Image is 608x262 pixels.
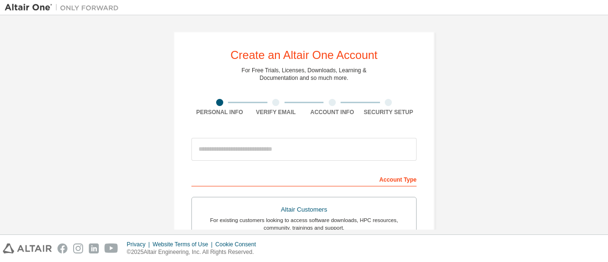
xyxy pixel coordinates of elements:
div: Security Setup [361,108,417,116]
div: Account Type [191,171,417,186]
div: For existing customers looking to access software downloads, HPC resources, community, trainings ... [198,216,410,232]
p: © 2025 Altair Engineering, Inc. All Rights Reserved. [127,248,262,256]
img: youtube.svg [104,243,118,253]
div: For Free Trials, Licenses, Downloads, Learning & Documentation and so much more. [242,67,367,82]
div: Verify Email [248,108,304,116]
div: Create an Altair One Account [230,49,378,61]
div: Privacy [127,241,152,248]
img: Altair One [5,3,123,12]
img: instagram.svg [73,243,83,253]
img: altair_logo.svg [3,243,52,253]
img: facebook.svg [57,243,67,253]
div: Website Terms of Use [152,241,215,248]
div: Personal Info [191,108,248,116]
div: Altair Customers [198,203,410,216]
img: linkedin.svg [89,243,99,253]
div: Cookie Consent [215,241,261,248]
div: Account Info [304,108,361,116]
